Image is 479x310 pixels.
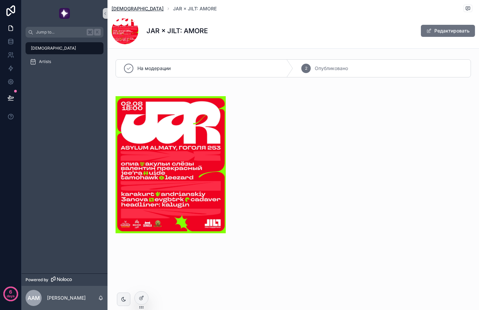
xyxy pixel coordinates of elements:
span: AAM [28,294,40,302]
div: scrollable content [21,38,107,76]
span: Powered by [26,277,48,283]
span: K [95,29,100,35]
span: 2 [305,66,307,71]
a: Powered by [21,273,107,286]
span: Jump to... [36,29,84,35]
img: attj9UhWQ3cgO15Ny28576-6888778a50adc7b14ee14165_jar.event_1753773752610.jpeg [116,96,226,233]
span: Artists [39,59,51,64]
p: 6 [9,289,12,295]
span: Опубликовано [315,65,348,72]
button: Jump to...K [26,27,103,38]
a: [DEMOGRAPHIC_DATA] [26,42,103,54]
span: На модерации [137,65,171,72]
a: [DEMOGRAPHIC_DATA] [112,5,164,12]
p: days [7,291,15,301]
a: JAR × JILT: AMORE [173,5,217,12]
p: [PERSON_NAME] [47,295,86,301]
span: [DEMOGRAPHIC_DATA] [31,46,76,51]
button: Редактировать [421,25,475,37]
h1: JAR × JILT: AMORE [146,26,208,36]
img: App logo [59,8,70,19]
a: Artists [26,56,103,68]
